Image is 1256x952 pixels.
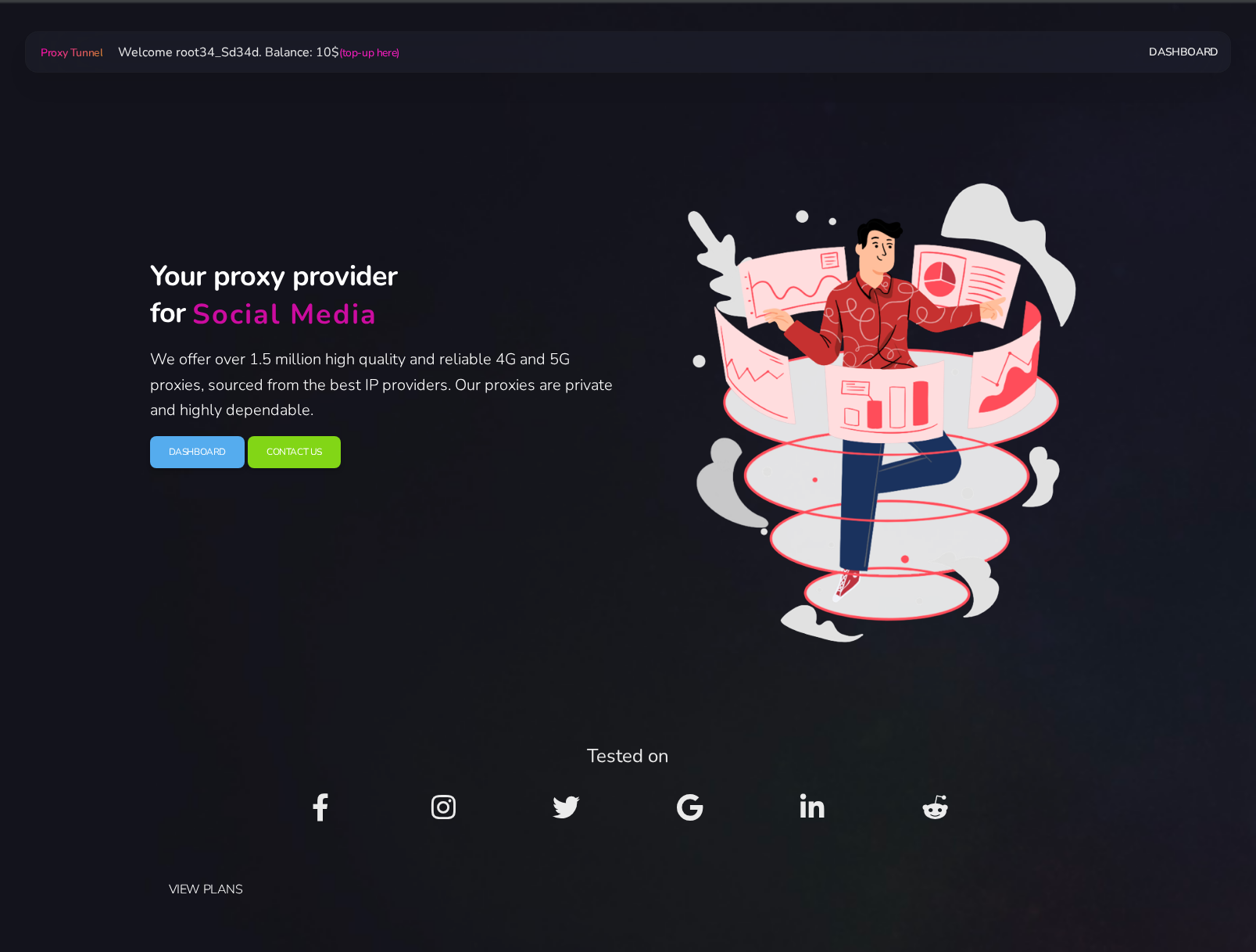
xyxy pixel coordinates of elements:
[1025,696,1236,932] iframe: Webchat Widget
[159,742,1097,770] div: Tested on
[106,44,399,61] span: Welcome root34_Sd34d. Balance: 10$
[1149,38,1218,66] a: Dashboard
[38,40,106,65] a: Proxy Tunnel
[150,436,245,468] a: Dashboard
[41,45,102,60] span: Proxy Tunnel
[150,347,619,424] p: We offer over 1.5 million high quality and reliable 4G and 5G proxies, sourced from the best IP p...
[150,259,619,335] h2: Your proxy provider for
[339,45,399,60] a: (top-up here)
[248,436,341,468] a: Contact Us
[192,297,378,334] div: Social Media
[159,880,1079,899] a: VIEW PLANS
